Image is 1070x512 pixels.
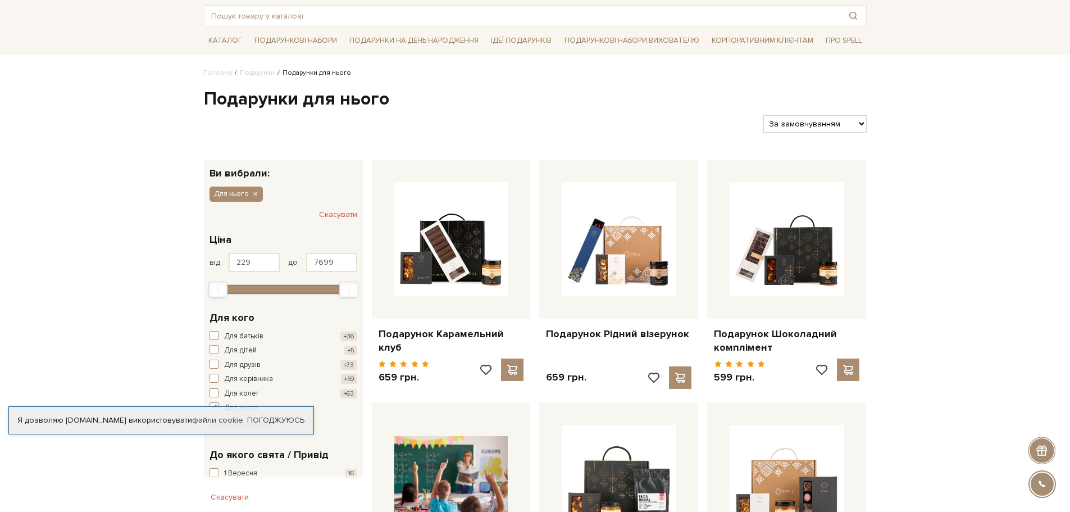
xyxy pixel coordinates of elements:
li: Подарунки для нього [275,68,351,78]
span: Для батьків [224,331,263,342]
button: Для керівника +59 [210,374,357,385]
button: Для нього [210,402,357,414]
p: 659 грн. [546,371,586,384]
input: Ціна [306,253,357,272]
button: 1 Вересня 16 [210,468,357,479]
button: Для дітей +5 [210,345,357,356]
div: Min [208,282,227,297]
a: Про Spell [821,32,866,49]
span: Для нього [224,402,259,414]
span: Для дітей [224,345,257,356]
button: Для колег +63 [210,388,357,400]
a: Ідеї подарунків [486,32,556,49]
a: Корпоративним клієнтам [707,31,818,50]
span: Для кого [210,310,254,325]
input: Ціна [229,253,280,272]
span: +5 [344,346,357,355]
span: До якого свята / Привід [210,447,329,463]
a: файли cookie [192,415,243,425]
button: Скасувати [319,206,357,224]
p: 599 грн. [714,371,765,384]
span: +63 [340,389,357,398]
span: Для колег [224,388,259,400]
span: Для керівника [224,374,273,385]
button: Для нього [210,187,263,201]
span: Ціна [210,232,231,247]
a: Головна [204,69,232,77]
span: +36 [340,332,357,341]
a: Подарунок Шоколадний комплімент [714,328,859,354]
span: +73 [340,360,357,370]
a: Подарунки [240,69,275,77]
span: до [288,257,298,268]
span: від [210,257,220,268]
a: Подарунок Карамельний клуб [379,328,524,354]
a: Погоджуюсь [247,415,304,425]
button: Для друзів +73 [210,360,357,371]
div: Ви вибрали: [204,160,363,178]
span: 16 [345,469,357,478]
div: Max [339,282,358,297]
input: Пошук товару у каталозі [204,6,840,26]
button: Пошук товару у каталозі [840,6,866,26]
button: Для батьків +36 [210,331,357,342]
button: Скасувати [204,488,256,506]
span: 1 Вересня [224,468,257,479]
p: 659 грн. [379,371,430,384]
a: Подарункові набори [250,32,342,49]
span: Для друзів [224,360,261,371]
span: Для нього [214,189,249,199]
a: Подарункові набори вихователю [560,31,704,50]
span: +59 [341,374,357,384]
div: Я дозволяю [DOMAIN_NAME] використовувати [9,415,313,425]
a: Подарунки на День народження [345,32,483,49]
h1: Подарунки для нього [204,88,867,111]
a: Каталог [204,32,247,49]
a: Подарунок Рідний візерунок [546,328,691,341]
